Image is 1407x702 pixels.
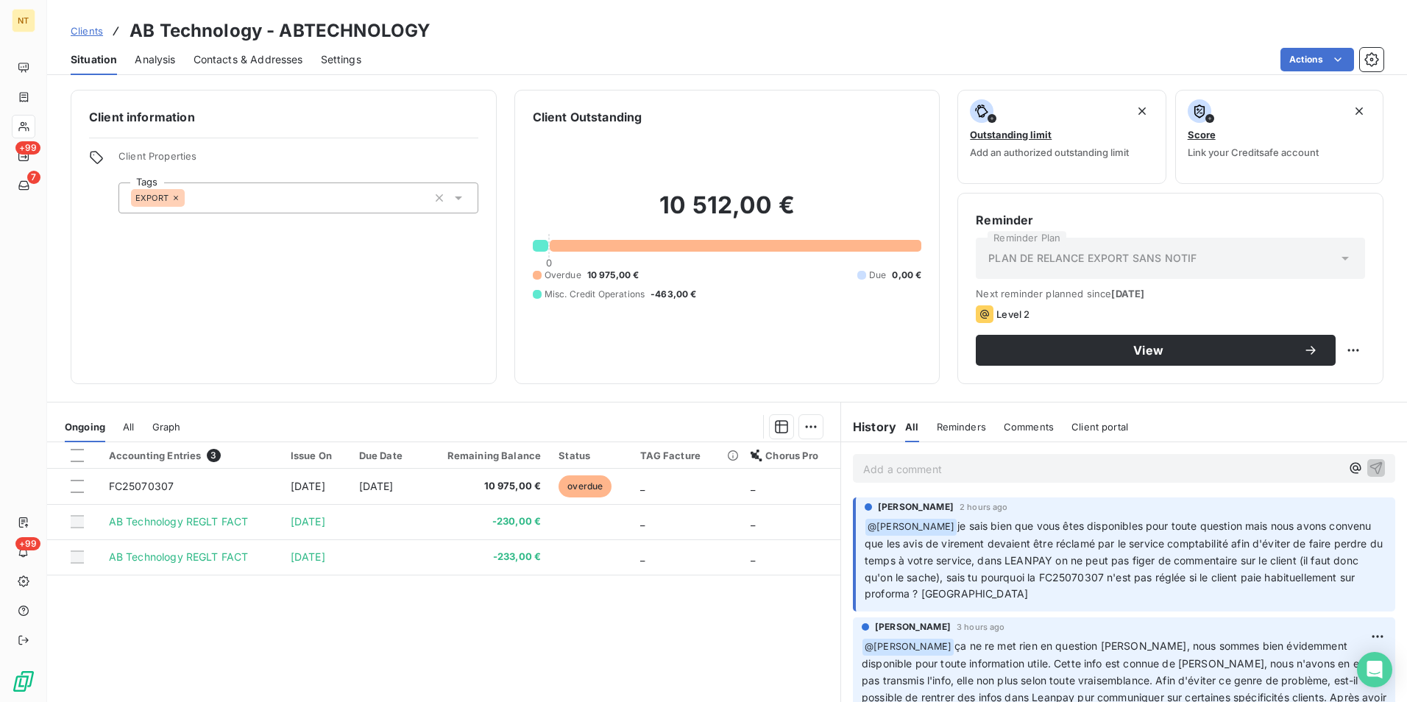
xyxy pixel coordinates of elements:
[359,480,394,492] span: [DATE]
[359,450,412,461] div: Due Date
[430,450,541,461] div: Remaining Balance
[976,211,1365,229] h6: Reminder
[71,52,117,67] span: Situation
[109,480,174,492] span: FC25070307
[559,450,623,461] div: Status
[15,141,40,155] span: +99
[640,480,645,492] span: _
[970,146,1129,158] span: Add an authorized outstanding limit
[651,288,696,301] span: -463,00 €
[865,519,957,536] span: @ [PERSON_NAME]
[587,269,639,282] span: 10 975,00 €
[533,191,922,235] h2: 10 512,00 €
[1111,288,1144,299] span: [DATE]
[152,421,181,433] span: Graph
[640,450,733,461] div: TAG Facture
[751,550,755,563] span: _
[430,514,541,529] span: -230,00 €
[937,421,986,433] span: Reminders
[135,52,175,67] span: Analysis
[207,449,220,462] span: 3
[970,129,1052,141] span: Outstanding limit
[109,515,249,528] span: AB Technology REGLT FACT
[12,9,35,32] div: NT
[751,515,755,528] span: _
[71,24,103,38] a: Clients
[27,171,40,184] span: 7
[878,500,954,514] span: [PERSON_NAME]
[640,515,645,528] span: _
[865,520,1386,600] span: je sais bien que vous êtes disponibles pour toute question mais nous avons convenu que les avis d...
[1188,146,1319,158] span: Link your Creditsafe account
[993,344,1303,356] span: View
[905,421,918,433] span: All
[65,421,105,433] span: Ongoing
[976,288,1365,299] span: Next reminder planned since
[15,537,40,550] span: +99
[545,269,581,282] span: Overdue
[321,52,361,67] span: Settings
[546,257,552,269] span: 0
[118,150,478,171] span: Client Properties
[751,480,755,492] span: _
[430,550,541,564] span: -233,00 €
[545,288,645,301] span: Misc. Credit Operations
[1004,421,1054,433] span: Comments
[71,25,103,37] span: Clients
[957,90,1166,184] button: Outstanding limitAdd an authorized outstanding limit
[996,308,1029,320] span: Level 2
[640,550,645,563] span: _
[841,418,896,436] h6: History
[291,515,325,528] span: [DATE]
[869,269,886,282] span: Due
[194,52,303,67] span: Contacts & Addresses
[533,108,642,126] h6: Client Outstanding
[976,335,1336,366] button: View
[291,550,325,563] span: [DATE]
[12,670,35,693] img: Logo LeanPay
[862,639,954,656] span: @ [PERSON_NAME]
[875,620,951,634] span: [PERSON_NAME]
[185,191,196,205] input: Add a tag
[430,479,541,494] span: 10 975,00 €
[109,550,249,563] span: AB Technology REGLT FACT
[291,450,341,461] div: Issue On
[751,450,832,461] div: Chorus Pro
[559,475,612,497] span: overdue
[1188,129,1216,141] span: Score
[89,108,478,126] h6: Client information
[957,623,1005,631] span: 3 hours ago
[1071,421,1128,433] span: Client portal
[135,194,169,202] span: EXPORT
[109,449,273,462] div: Accounting Entries
[1175,90,1383,184] button: ScoreLink your Creditsafe account
[1280,48,1354,71] button: Actions
[291,480,325,492] span: [DATE]
[130,18,430,44] h3: AB Technology - ABTECHNOLOGY
[960,503,1008,511] span: 2 hours ago
[988,251,1197,266] span: PLAN DE RELANCE EXPORT SANS NOTIF
[123,421,134,433] span: All
[1357,652,1392,687] div: Open Intercom Messenger
[892,269,921,282] span: 0,00 €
